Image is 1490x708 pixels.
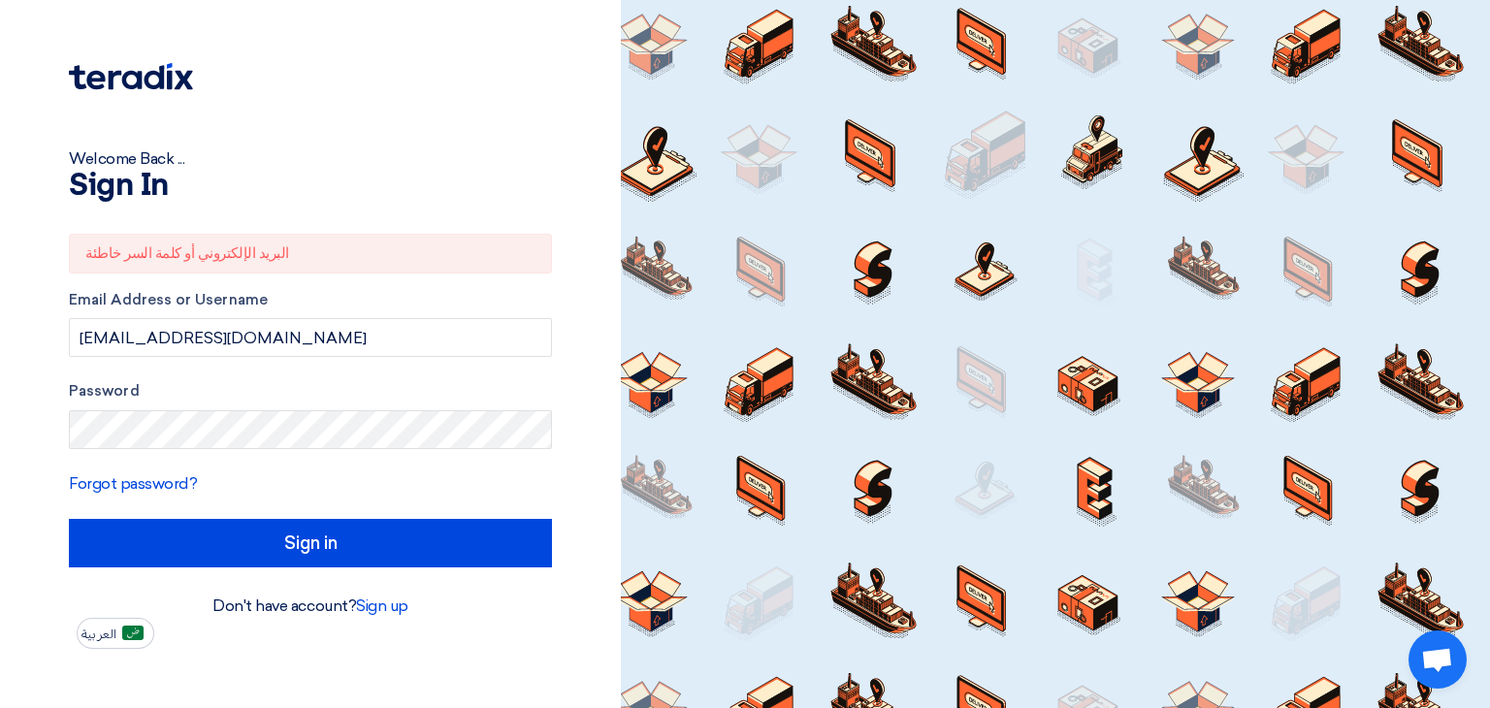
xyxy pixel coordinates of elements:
img: Teradix logo [69,63,193,90]
a: Sign up [356,596,408,615]
button: العربية [77,618,154,649]
label: Password [69,380,552,402]
div: البريد الإلكتروني أو كلمة السر خاطئة [69,234,552,274]
input: Sign in [69,519,552,567]
div: Welcome Back ... [69,147,552,171]
input: Enter your business email or username [69,318,552,357]
span: العربية [81,628,116,641]
img: ar-AR.png [122,626,144,640]
label: Email Address or Username [69,289,552,311]
a: Forgot password? [69,474,197,493]
a: Open chat [1409,630,1467,689]
h1: Sign In [69,171,552,202]
div: Don't have account? [69,595,552,618]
